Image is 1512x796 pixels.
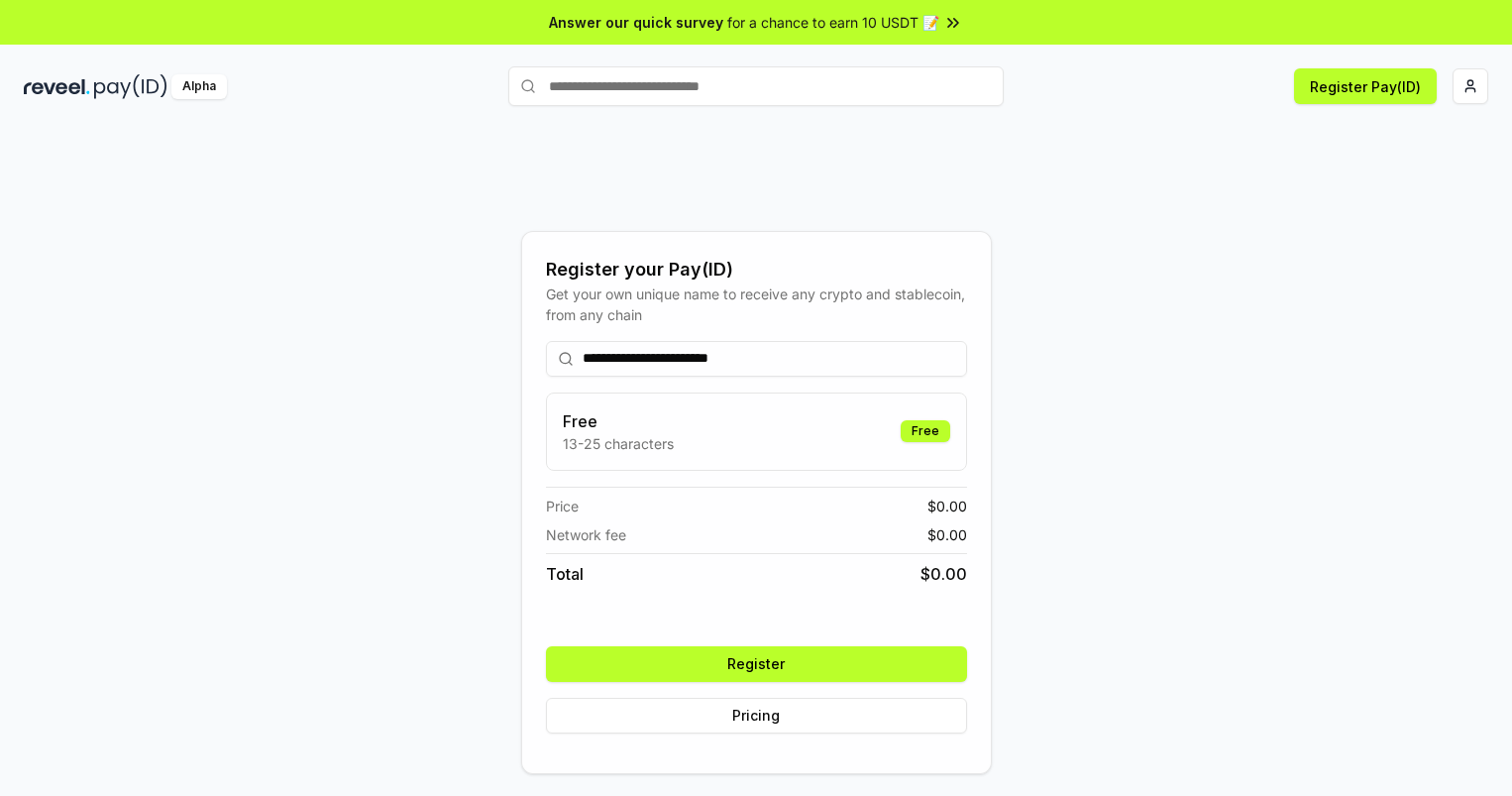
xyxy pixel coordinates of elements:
[546,256,967,284] div: Register your Pay(ID)
[563,409,674,433] h3: Free
[546,496,579,516] span: Price
[1294,68,1437,104] button: Register Pay(ID)
[546,646,967,682] button: Register
[171,74,227,99] div: Alpha
[563,433,674,454] p: 13-25 characters
[920,562,967,586] span: $ 0.00
[927,524,967,545] span: $ 0.00
[727,12,939,33] span: for a chance to earn 10 USDT 📝
[927,496,967,516] span: $ 0.00
[546,524,626,545] span: Network fee
[546,562,584,586] span: Total
[901,420,950,442] div: Free
[94,74,167,99] img: pay_id
[24,74,90,99] img: reveel_dark
[546,284,967,325] div: Get your own unique name to receive any crypto and stablecoin, from any chain
[549,12,723,33] span: Answer our quick survey
[546,698,967,734] button: Pricing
